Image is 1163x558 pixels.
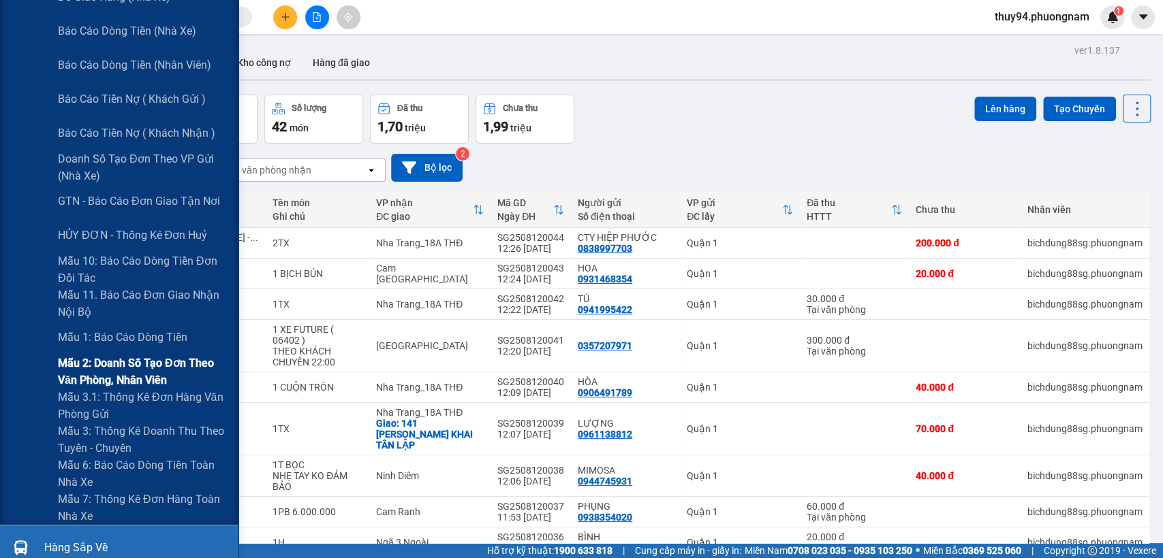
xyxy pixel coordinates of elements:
div: bichdung88sg.phuongnam [1027,382,1143,393]
div: Nha Trang_18A THĐ [376,382,484,393]
th: Toggle SortBy [680,192,800,228]
div: Tại văn phòng [807,542,902,553]
span: Mẫu 2: Doanh số tạo đơn theo Văn phòng, nhân viên [58,355,228,389]
span: ... [250,232,258,243]
div: 300.000 đ [807,335,902,346]
div: Nhân viên [1027,204,1143,215]
div: 0357207971 [578,340,632,351]
div: 12:07 [DATE] [497,429,564,440]
div: 12:09 [DATE] [497,387,564,398]
span: Mẫu 7: Thống kê đơn hàng toàn nhà xe [58,491,228,525]
strong: 1900 633 818 [554,545,612,556]
span: aim [343,12,353,22]
div: Quận 1 [687,237,793,248]
div: Ngã 3 Ngoài [376,537,484,548]
div: 40.000 đ [916,382,1014,393]
div: Quận 1 [687,382,793,393]
div: 1H [273,537,362,548]
div: SG2508120036 [497,531,564,542]
th: Toggle SortBy [369,192,491,228]
span: Báo cáo tiền nợ ( khách gửi ) [58,91,206,108]
div: Tên món [273,197,362,208]
div: Nha Trang_18A THĐ [376,237,484,248]
div: 11:53 [DATE] [497,512,564,523]
span: Mẫu 11. Báo cáo đơn giao nhận nội bộ [58,286,228,321]
div: 0941995422 [578,304,632,315]
div: MIMOSA [578,465,673,476]
div: HTTT [807,211,891,222]
span: triệu [405,122,426,133]
div: 12:24 [DATE] [497,274,564,284]
div: 0903770970 [578,542,632,553]
div: bichdung88sg.phuongnam [1027,470,1143,481]
span: file-add [312,12,322,22]
div: 12:20 [DATE] [497,346,564,357]
th: Toggle SortBy [491,192,571,228]
span: HỦY ĐƠN - Thống kê đơn huỷ [58,227,207,244]
div: 30.000 đ [807,293,902,304]
strong: 0708 023 035 - 0935 103 250 [788,545,912,556]
div: Đã thu [807,197,891,208]
div: Quận 1 [687,299,793,310]
div: Tại văn phòng [807,304,902,315]
div: THEO KHÁCH CHUYẾN 22:00 [273,346,362,367]
div: HOA [578,263,673,274]
div: Số điện thoại [578,211,673,222]
span: ⚪️ [916,548,920,553]
button: Kho công nợ [226,46,302,79]
button: plus [273,5,297,29]
div: bichdung88sg.phuongnam [1027,340,1143,351]
span: Mẫu 3.1: Thống kê đơn hàng văn phòng gửi [58,389,228,423]
button: Bộ lọc [391,154,463,182]
div: 12:26 [DATE] [497,243,564,254]
img: warehouse-icon [14,540,28,555]
div: Chưa thu [503,103,538,113]
span: Doanh số tạo đơn theo VP gửi (nhà xe) [58,150,228,184]
span: | [623,543,625,558]
div: SG2508120038 [497,465,564,476]
div: Tại văn phòng [807,346,902,357]
div: Số lượng [292,103,326,113]
span: thuy94.phuongnam [984,8,1100,25]
div: bichdung88sg.phuongnam [1027,299,1143,310]
div: 1PB 6.000.000 [273,506,362,517]
span: Mẫu 6: Báo cáo dòng tiền toàn nhà xe [58,457,228,491]
div: VP gửi [687,197,782,208]
div: 11:39 [DATE] [497,542,564,553]
div: Quận 1 [687,268,793,279]
div: Chưa thu [916,204,1014,215]
span: caret-down [1137,11,1149,23]
div: 1T BỌC [273,459,362,470]
div: 0961138812 [578,429,632,440]
div: 70.000 đ [916,423,1014,434]
span: Mẫu 1: Báo cáo dòng tiền [58,329,187,346]
button: file-add [305,5,329,29]
span: Báo cáo tiền nợ ( khách nhận ) [58,125,215,142]
div: 2TX [273,237,362,248]
sup: 2 [456,147,469,161]
div: SG2508120037 [497,501,564,512]
div: Quận 1 [687,470,793,481]
div: SG2508120044 [497,232,564,243]
button: Số lượng42món [264,95,363,144]
span: Miền Bắc [923,543,1021,558]
div: Quận 1 [687,340,793,351]
div: bichdung88sg.phuongnam [1027,423,1143,434]
div: PHỤNG [578,501,673,512]
div: Quận 1 [687,537,793,548]
div: Ngày ĐH [497,211,553,222]
span: 1,99 [483,118,508,135]
div: SG2508120042 [497,293,564,304]
strong: 0369 525 060 [963,545,1021,556]
sup: 1 [1114,6,1123,16]
div: 0931468354 [578,274,632,284]
div: 0944745931 [578,476,632,487]
div: Cam [GEOGRAPHIC_DATA] [376,263,484,284]
span: Miền Nam [745,543,912,558]
span: GTN - Báo cáo đơn giao tận nơi [58,193,220,210]
div: Giao: 141 NGUYỄN THỊ MINH KHAI TÂN LẬP [376,418,484,450]
span: Hỗ trợ kỹ thuật: [487,543,612,558]
div: SG2508120039 [497,418,564,429]
span: | [1032,543,1034,558]
div: Đã thu [397,103,422,113]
